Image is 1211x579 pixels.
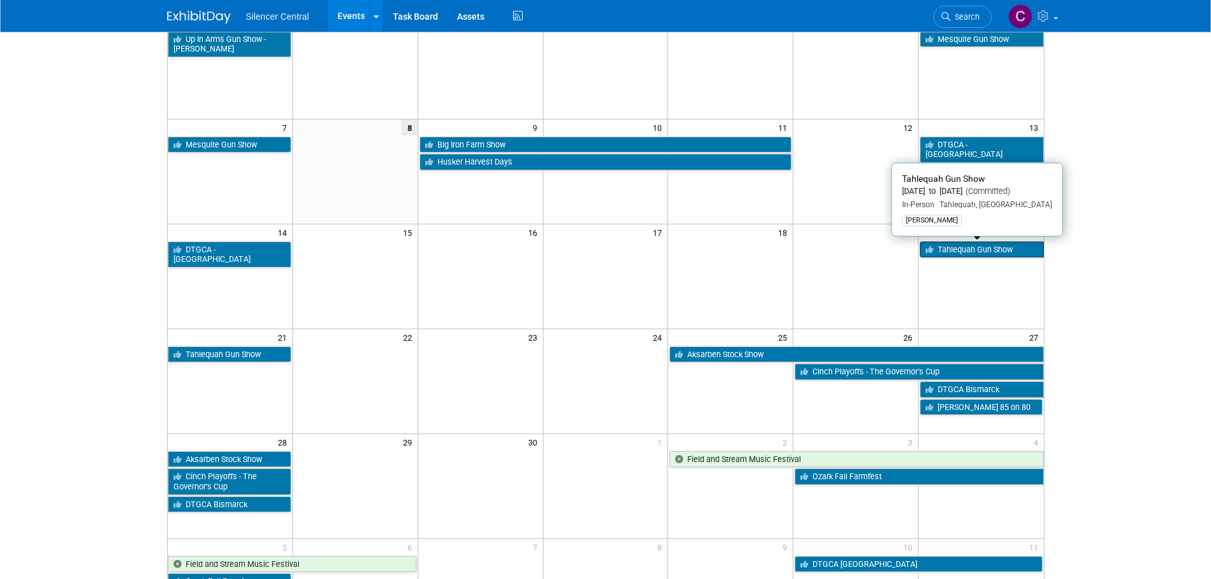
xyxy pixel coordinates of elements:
[402,224,418,240] span: 15
[531,539,543,555] span: 7
[281,539,292,555] span: 5
[902,200,934,209] span: In-Person
[1028,539,1044,555] span: 11
[907,434,918,450] span: 3
[531,119,543,135] span: 9
[933,6,992,28] a: Search
[669,451,1043,468] a: Field and Stream Music Festival
[781,539,793,555] span: 9
[277,224,292,240] span: 14
[920,381,1043,398] a: DTGCA Bismarck
[920,31,1043,48] a: Mesquite Gun Show
[777,329,793,345] span: 25
[962,186,1010,196] span: (Committed)
[281,119,292,135] span: 7
[652,224,667,240] span: 17
[902,215,962,226] div: [PERSON_NAME]
[902,174,985,184] span: Tahlequah Gun Show
[277,329,292,345] span: 21
[527,224,543,240] span: 16
[168,137,291,153] a: Mesquite Gun Show
[652,329,667,345] span: 24
[168,451,291,468] a: Aksarben Stock Show
[168,242,291,268] a: DTGCA - [GEOGRAPHIC_DATA]
[527,434,543,450] span: 30
[950,12,980,22] span: Search
[777,224,793,240] span: 18
[669,346,1043,363] a: Aksarben Stock Show
[902,329,918,345] span: 26
[656,539,667,555] span: 8
[652,119,667,135] span: 10
[920,137,1043,163] a: DTGCA - [GEOGRAPHIC_DATA]
[402,434,418,450] span: 29
[656,434,667,450] span: 1
[401,119,418,135] span: 8
[920,242,1043,258] a: Tahlequah Gun Show
[1032,434,1044,450] span: 4
[795,556,1042,573] a: DTGCA [GEOGRAPHIC_DATA]
[920,399,1042,416] a: [PERSON_NAME] 85 on 80
[246,11,310,22] span: Silencer Central
[168,496,291,513] a: DTGCA Bismarck
[406,539,418,555] span: 6
[795,468,1043,485] a: Ozark Fall Farmfest
[1028,119,1044,135] span: 13
[420,137,792,153] a: Big Iron Farm Show
[934,200,1052,209] span: Tahlequah, [GEOGRAPHIC_DATA]
[777,119,793,135] span: 11
[168,468,291,494] a: Cinch Playoffs - The Governor’s Cup
[420,154,792,170] a: Husker Harvest Days
[168,556,416,573] a: Field and Stream Music Festival
[1028,329,1044,345] span: 27
[795,364,1043,380] a: Cinch Playoffs - The Governor’s Cup
[902,539,918,555] span: 10
[402,329,418,345] span: 22
[168,31,291,57] a: Up In Arms Gun Show - [PERSON_NAME]
[277,434,292,450] span: 28
[167,11,231,24] img: ExhibitDay
[168,346,291,363] a: Tahlequah Gun Show
[781,434,793,450] span: 2
[527,329,543,345] span: 23
[1008,4,1032,29] img: Cade Cox
[902,186,1052,197] div: [DATE] to [DATE]
[902,119,918,135] span: 12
